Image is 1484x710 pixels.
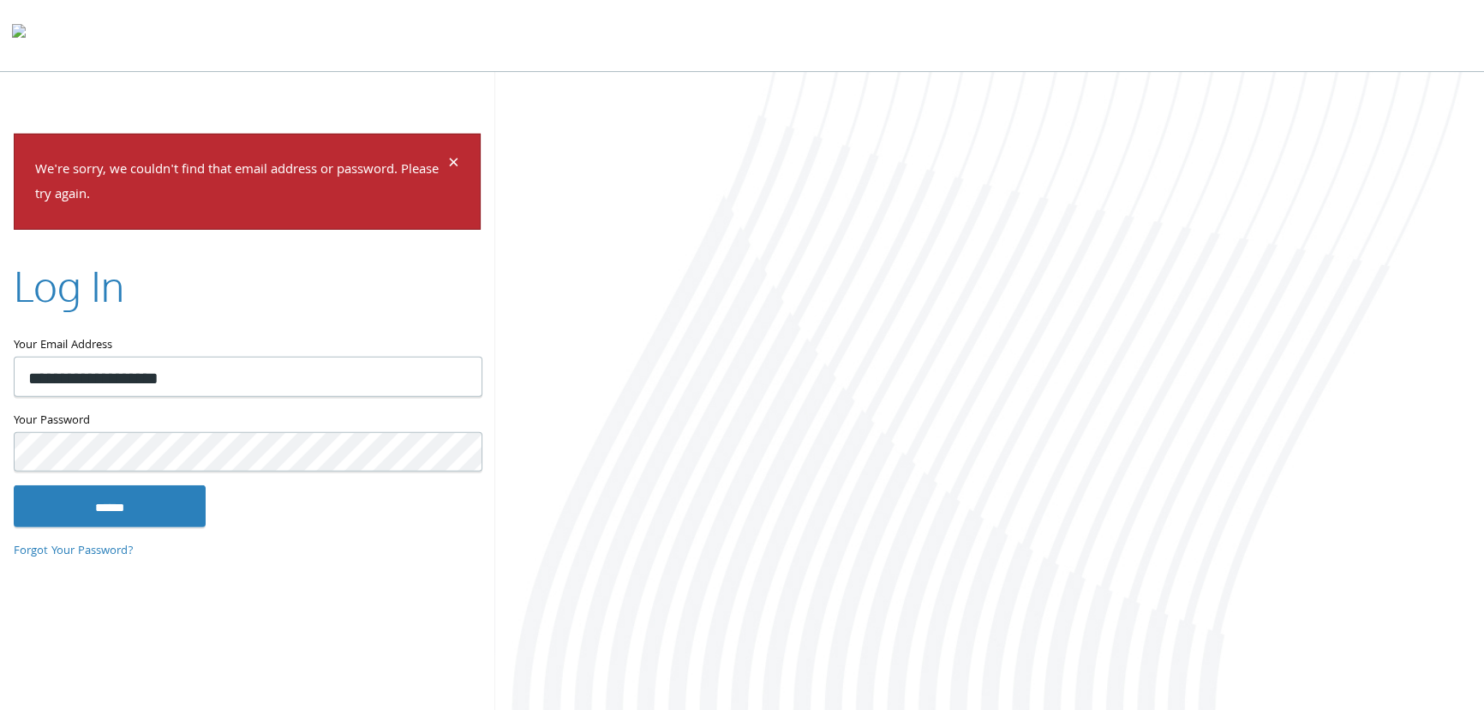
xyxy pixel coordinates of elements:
p: We're sorry, we couldn't find that email address or password. Please try again. [35,159,446,208]
span: × [448,148,459,182]
img: todyl-logo-dark.svg [12,18,26,52]
button: Dismiss alert [448,155,459,176]
label: Your Password [14,411,481,432]
h2: Log In [14,256,124,314]
a: Forgot Your Password? [14,542,134,561]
